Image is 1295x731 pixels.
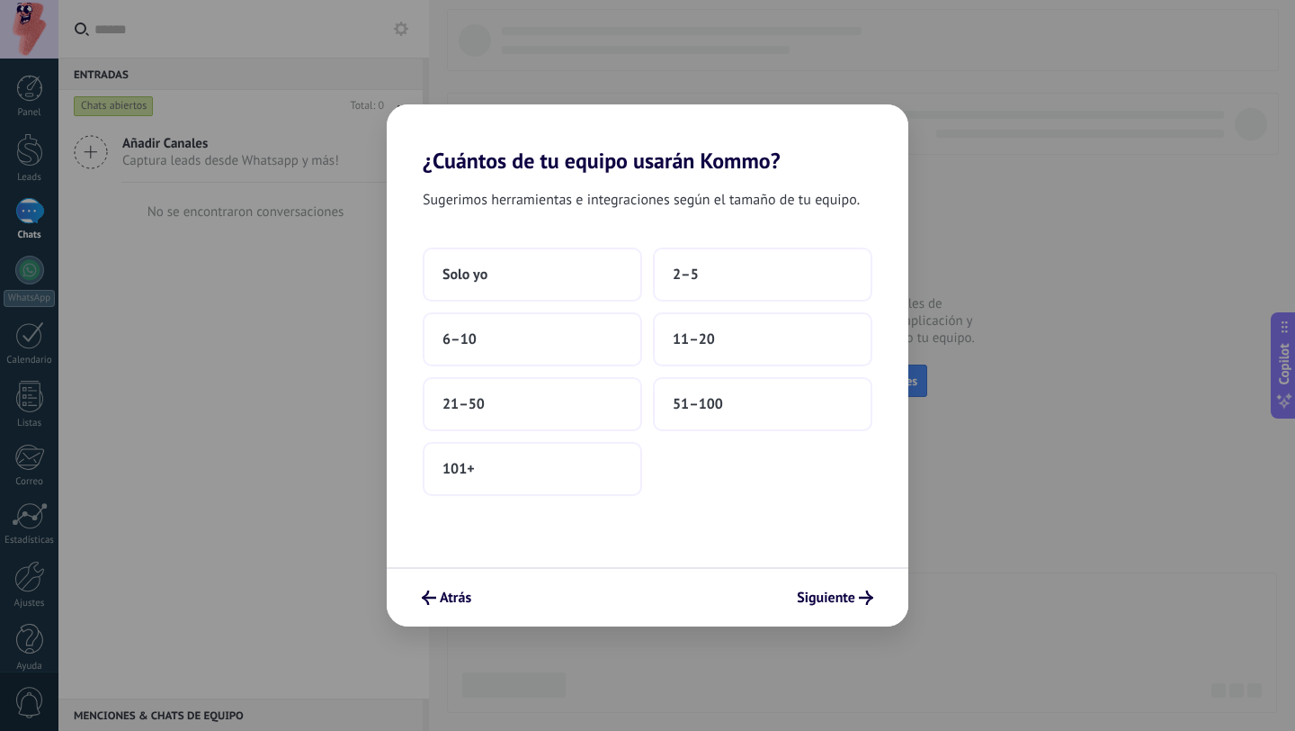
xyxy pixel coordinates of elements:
span: 51–100 [673,395,723,413]
button: Atrás [414,582,479,613]
button: 2–5 [653,248,872,302]
button: 101+ [423,442,642,496]
span: 101+ [442,460,475,478]
span: Siguiente [797,591,855,604]
span: Atrás [440,591,471,604]
button: 11–20 [653,312,872,366]
h2: ¿Cuántos de tu equipo usarán Kommo? [387,104,908,174]
span: Sugerimos herramientas e integraciones según el tamaño de tu equipo. [423,188,860,212]
button: Siguiente [789,582,881,613]
button: Solo yo [423,248,642,302]
button: 21–50 [423,377,642,431]
span: 6–10 [442,330,477,348]
span: 21–50 [442,395,485,413]
span: Solo yo [442,266,487,284]
span: 11–20 [673,330,715,348]
span: 2–5 [673,266,699,284]
button: 51–100 [653,377,872,431]
button: 6–10 [423,312,642,366]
